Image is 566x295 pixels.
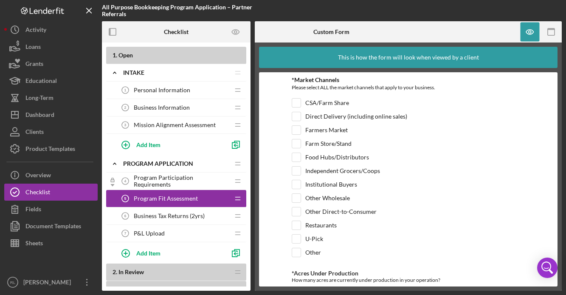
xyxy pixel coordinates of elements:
[115,244,225,261] button: Add Item
[305,248,321,257] label: Other
[292,269,358,277] label: *Acres Under Production
[4,235,98,252] button: Sheets
[305,221,337,230] label: Restaurants
[4,55,98,72] button: Grants
[123,69,229,76] div: Intake
[4,89,98,106] button: Long-Term
[338,47,479,68] div: This is how the form will look when viewed by a client
[136,245,161,261] div: Add Item
[113,51,117,59] span: 1 .
[134,213,205,219] span: Business Tax Returns (2yrs)
[134,104,190,111] span: Business Information
[25,235,43,254] div: Sheets
[305,139,352,148] label: Farm Store/Stand
[537,258,558,278] div: Open Intercom Messenger
[164,28,189,35] b: Checklist
[118,51,133,59] span: Open
[118,268,144,275] span: In Review
[4,21,98,38] button: Activity
[113,268,117,275] span: 2 .
[305,207,377,216] label: Other Direct-to-Consumer
[134,174,229,188] span: Program Participation Requirements
[25,21,46,40] div: Activity
[124,105,127,110] tspan: 2
[4,184,98,201] button: Checklist
[305,126,348,134] label: Farmers Market
[292,277,525,283] div: How many acres are currently under production in your operation?
[4,201,98,218] button: Fields
[25,167,51,186] div: Overview
[305,153,369,162] label: Food Hubs/Distributors
[124,123,127,127] tspan: 3
[134,195,198,202] span: Program Fit Assessment
[21,274,76,293] div: [PERSON_NAME]
[226,23,245,42] button: Preview as
[4,218,98,235] button: Document Templates
[124,214,127,218] tspan: 6
[124,196,127,201] tspan: 5
[25,55,43,74] div: Grants
[4,140,98,157] button: Product Templates
[25,201,41,220] div: Fields
[4,38,98,55] button: Loans
[25,218,81,237] div: Document Templates
[124,179,127,183] tspan: 4
[123,160,229,167] div: Program Application
[25,89,54,108] div: Long-Term
[118,286,140,293] span: Pending
[134,230,165,237] span: P&L Upload
[134,122,216,128] span: Mission Alignment Assessment
[25,106,54,125] div: Dashboard
[25,184,50,203] div: Checklist
[134,87,190,94] span: Personal Information
[25,140,75,159] div: Product Templates
[292,83,525,94] div: Please select ALL the market channels that apply to your business.
[25,38,41,57] div: Loans
[4,72,98,89] button: Educational
[313,28,349,35] b: Custom Form
[10,280,16,285] text: RL
[305,235,323,243] label: U-Pick
[305,194,350,202] label: Other Wholesale
[305,112,407,121] label: Direct Delivery (including online sales)
[25,72,57,91] div: Educational
[25,123,44,142] div: Clients
[305,99,349,107] label: CSA/Farm Share
[102,3,252,17] b: All Purpose Bookkeeping Program Application – Partner Referrals
[124,231,127,235] tspan: 7
[4,167,98,184] button: Overview
[4,106,98,123] button: Dashboard
[305,180,357,189] label: Institutional Buyers
[292,77,525,83] div: *Market Channels
[4,274,98,291] button: RL[PERSON_NAME]
[136,136,161,153] div: Add Item
[4,123,98,140] button: Clients
[305,167,380,175] label: Independent Grocers/Coops
[113,286,117,293] span: 3 .
[124,88,127,92] tspan: 1
[115,136,225,153] button: Add Item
